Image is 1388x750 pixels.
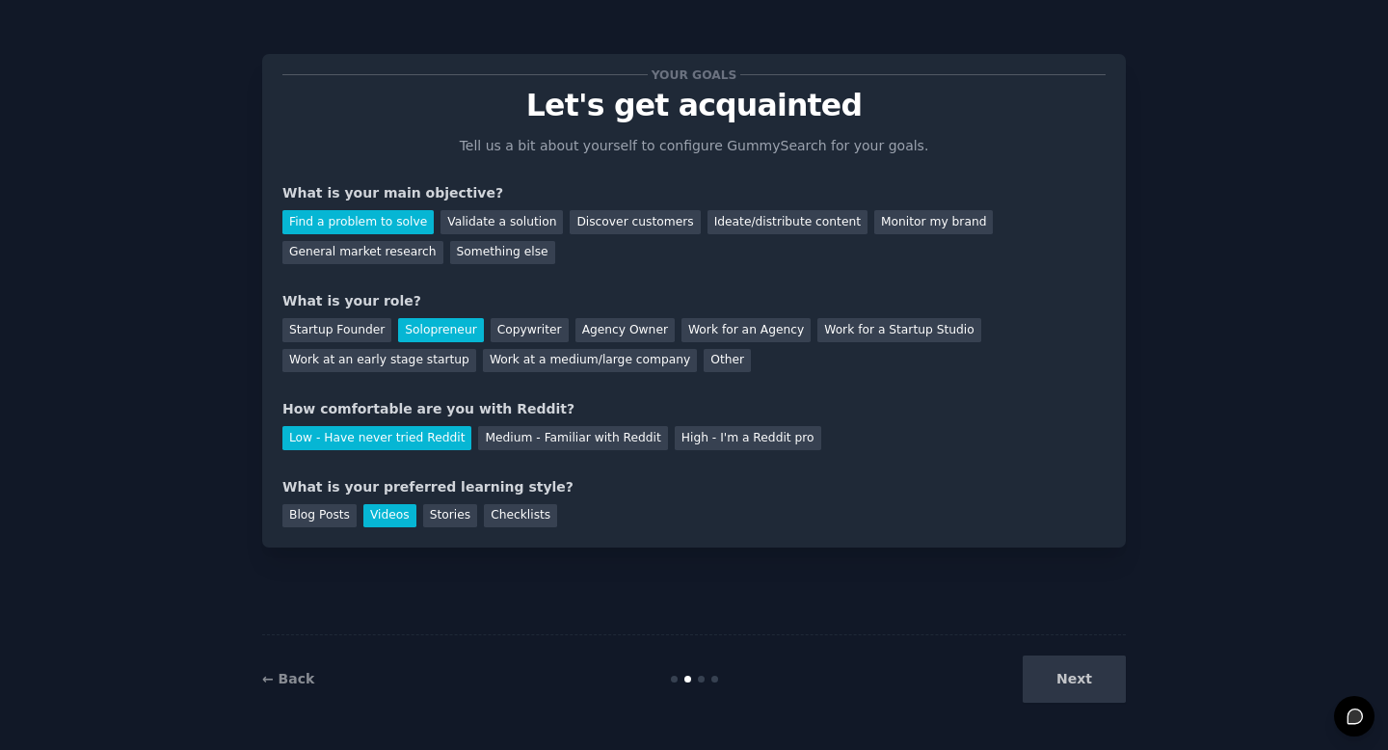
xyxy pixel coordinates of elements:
[874,210,993,234] div: Monitor my brand
[483,349,697,373] div: Work at a medium/large company
[491,318,569,342] div: Copywriter
[282,183,1106,203] div: What is your main objective?
[282,318,391,342] div: Startup Founder
[817,318,980,342] div: Work for a Startup Studio
[423,504,477,528] div: Stories
[282,89,1106,122] p: Let's get acquainted
[648,65,740,85] span: Your goals
[282,210,434,234] div: Find a problem to solve
[282,426,471,450] div: Low - Have never tried Reddit
[707,210,867,234] div: Ideate/distribute content
[570,210,700,234] div: Discover customers
[440,210,563,234] div: Validate a solution
[704,349,751,373] div: Other
[282,241,443,265] div: General market research
[398,318,483,342] div: Solopreneur
[675,426,821,450] div: High - I'm a Reddit pro
[282,504,357,528] div: Blog Posts
[575,318,675,342] div: Agency Owner
[681,318,811,342] div: Work for an Agency
[282,291,1106,311] div: What is your role?
[282,477,1106,497] div: What is your preferred learning style?
[451,136,937,156] p: Tell us a bit about yourself to configure GummySearch for your goals.
[282,349,476,373] div: Work at an early stage startup
[450,241,555,265] div: Something else
[478,426,667,450] div: Medium - Familiar with Reddit
[262,671,314,686] a: ← Back
[484,504,557,528] div: Checklists
[363,504,416,528] div: Videos
[282,399,1106,419] div: How comfortable are you with Reddit?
